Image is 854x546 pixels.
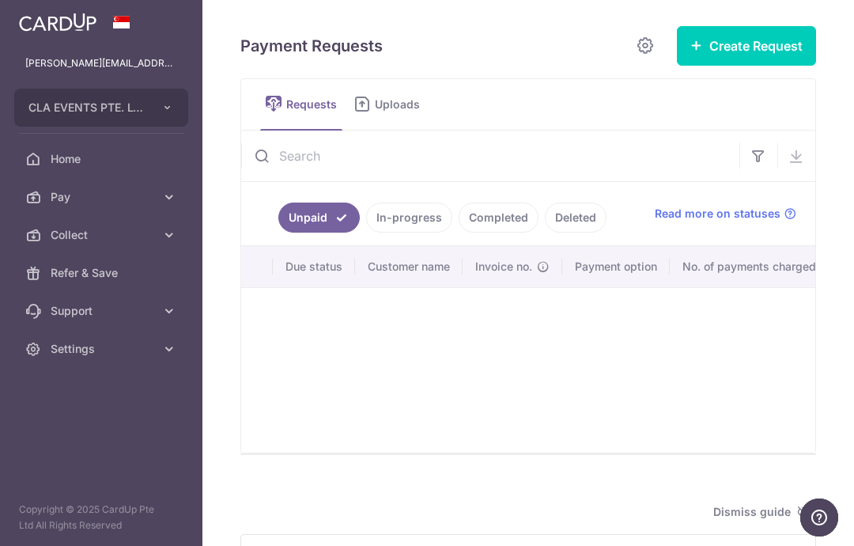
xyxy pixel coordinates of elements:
span: CLA EVENTS PTE. LTD. [28,100,145,116]
span: Dismiss guide [713,502,810,521]
iframe: Opens a widget where you can find more information [800,499,838,538]
button: CLA EVENTS PTE. LTD. [14,89,188,127]
th: Customer name [355,246,463,287]
span: Support [51,303,155,319]
span: Pay [51,189,155,205]
span: No. of payments charged [682,259,816,275]
p: [PERSON_NAME][EMAIL_ADDRESS][PERSON_NAME][DOMAIN_NAME] [25,55,177,71]
span: Read more on statuses [655,206,780,222]
img: CardUp [19,13,96,32]
span: Collect [51,227,155,243]
a: Deleted [545,203,606,233]
a: Unpaid [278,203,360,233]
a: Completed [459,203,538,233]
span: Uploads [375,97,431,112]
a: Uploads [349,79,431,130]
a: Read more on statuses [655,206,796,222]
button: Create Request [677,26,816,66]
th: Due status [273,246,355,287]
span: Home [51,151,155,167]
input: Search [241,131,739,181]
span: Refer & Save [51,265,155,281]
a: Requests [260,79,342,130]
span: Invoice no. [475,259,532,275]
span: Settings [51,341,155,357]
h5: Payment Requests [240,33,383,59]
a: In-progress [366,203,452,233]
span: Payment option [575,259,657,275]
span: Requests [286,97,342,112]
